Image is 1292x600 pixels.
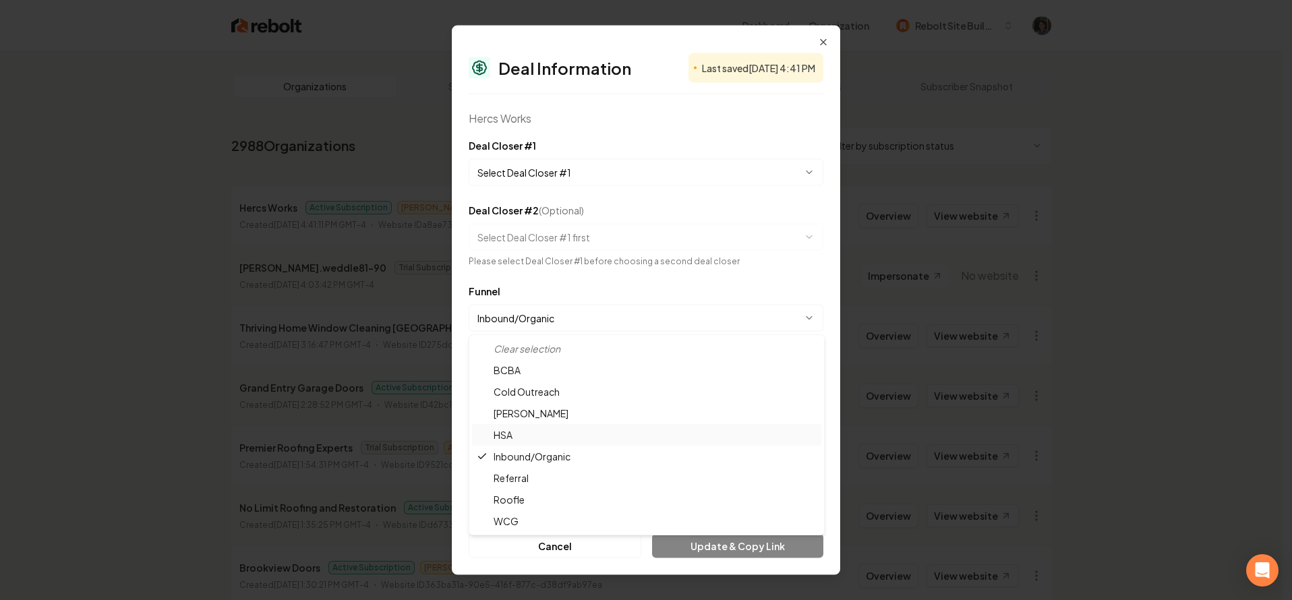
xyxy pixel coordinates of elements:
span: Inbound/Organic [494,450,570,462]
span: Referral [494,472,529,484]
span: HSA [494,429,512,441]
span: Cold Outreach [494,386,560,398]
span: [PERSON_NAME] [494,407,568,419]
span: WCG [494,515,519,527]
span: Roofle [494,493,525,506]
span: Clear selection [494,342,560,355]
span: BCBA [494,364,521,376]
